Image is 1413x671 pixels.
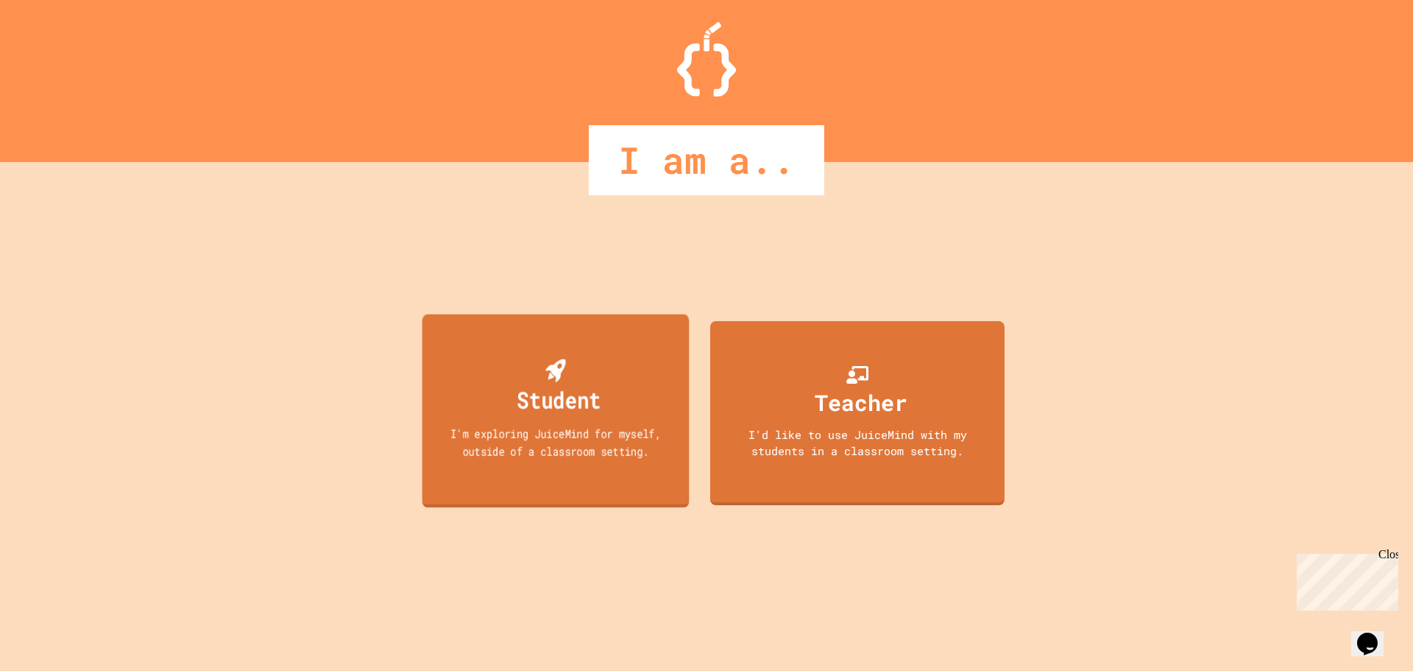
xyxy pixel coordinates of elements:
iframe: chat widget [1291,548,1398,611]
div: Teacher [815,386,907,419]
img: Logo.svg [677,22,736,96]
div: I'm exploring JuiceMind for myself, outside of a classroom setting. [436,424,676,459]
div: I'd like to use JuiceMind with my students in a classroom setting. [725,426,990,460]
div: Chat with us now!Close [6,6,102,94]
div: Student [517,382,601,417]
iframe: chat widget [1351,612,1398,656]
div: I am a.. [589,125,824,195]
